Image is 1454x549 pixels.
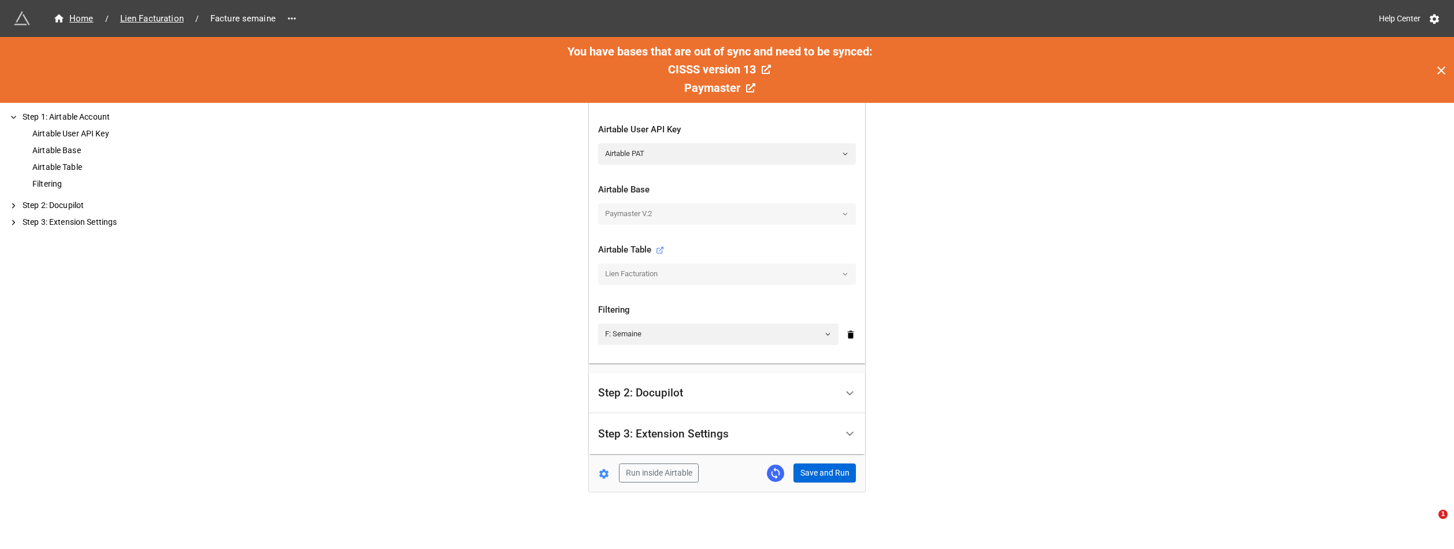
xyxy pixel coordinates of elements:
a: Airtable PAT [598,143,856,164]
a: Sync Base Structure [767,465,784,482]
div: Airtable User API Key [30,128,185,140]
div: Airtable Base [598,183,856,197]
img: miniextensions-icon.73ae0678.png [14,10,30,27]
span: Facture semaine [203,12,283,25]
div: Filtering [598,303,856,317]
span: Paymaster [684,81,740,95]
iframe: Intercom live chat [1415,510,1442,537]
button: Save and Run [793,463,856,483]
div: Step 1: Airtable Account [20,111,185,123]
div: Airtable Table [598,243,664,257]
span: You have bases that are out of sync and need to be synced: [567,44,873,58]
a: Help Center [1371,8,1429,29]
span: CISSS version 13 [668,62,756,76]
div: Step 1: Airtable Account [589,109,865,363]
div: Step 2: Docupilot [589,373,865,414]
div: Airtable User API Key [598,123,856,137]
div: Airtable Table [30,161,185,173]
div: Step 3: Extension Settings [20,216,185,228]
div: Filtering [30,178,185,190]
li: / [105,13,109,25]
nav: breadcrumb [46,12,283,25]
div: Step 2: Docupilot [598,387,683,399]
span: 1 [1438,510,1448,519]
div: Step 2: Docupilot [20,199,185,212]
a: F: Semaine [598,324,839,344]
a: Lien Facturation [113,12,191,25]
div: Airtable Base [30,144,185,157]
div: Step 3: Extension Settings [598,428,729,440]
li: / [195,13,199,25]
div: Home [53,12,94,25]
div: Step 3: Extension Settings [589,413,865,454]
a: Home [46,12,101,25]
button: Run inside Airtable [619,463,699,483]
